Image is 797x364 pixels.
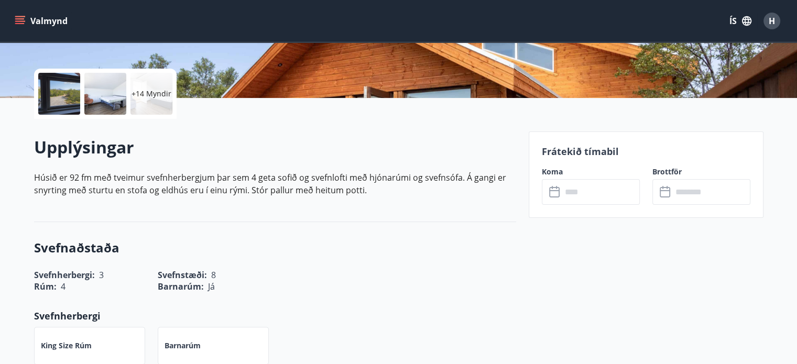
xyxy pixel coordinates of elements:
[724,12,757,30] button: ÍS
[652,167,750,177] label: Brottför
[34,281,57,292] span: Rúm :
[759,8,784,34] button: H
[158,281,204,292] span: Barnarúm :
[208,281,215,292] span: Já
[165,340,201,351] p: Barnarúm
[769,15,775,27] span: H
[542,145,750,158] p: Frátekið tímabil
[13,12,72,30] button: menu
[34,171,516,196] p: Húsið er 92 fm með tveimur svefnherbergjum þar sem 4 geta sofið og svefnlofti með hjónarúmi og sv...
[542,167,640,177] label: Koma
[132,89,171,99] p: +14 Myndir
[34,309,516,323] p: Svefnherbergi
[61,281,65,292] span: 4
[34,136,516,159] h2: Upplýsingar
[41,340,92,351] p: King Size rúm
[34,239,516,257] h3: Svefnaðstaða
